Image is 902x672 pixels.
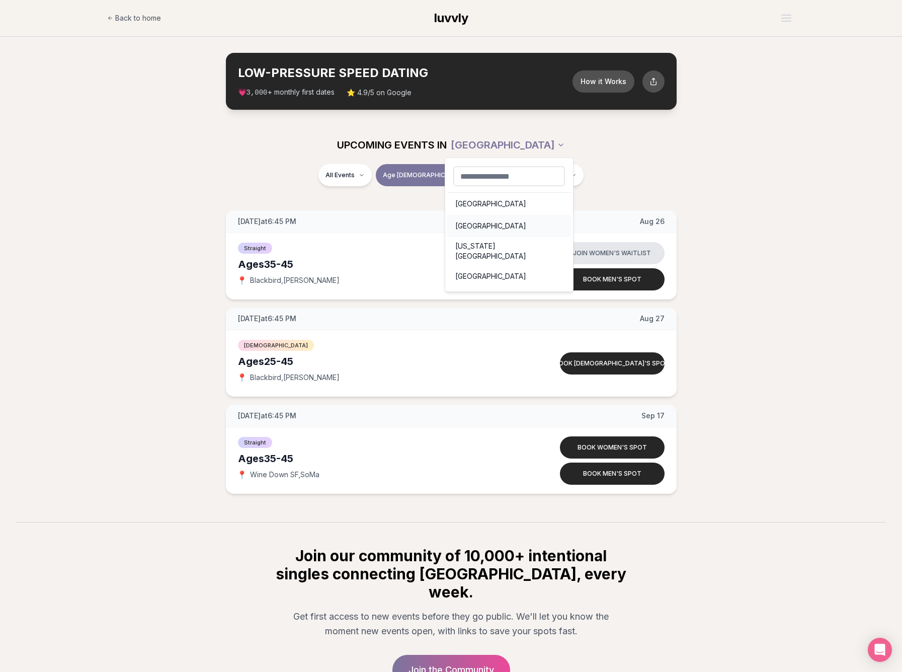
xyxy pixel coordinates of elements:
[447,215,571,237] div: [GEOGRAPHIC_DATA]
[445,158,573,292] div: [GEOGRAPHIC_DATA]
[447,237,571,265] div: [US_STATE][GEOGRAPHIC_DATA]
[447,265,571,287] div: [GEOGRAPHIC_DATA]
[447,193,571,215] div: [GEOGRAPHIC_DATA]
[447,287,571,310] div: [US_STATE], D.C.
